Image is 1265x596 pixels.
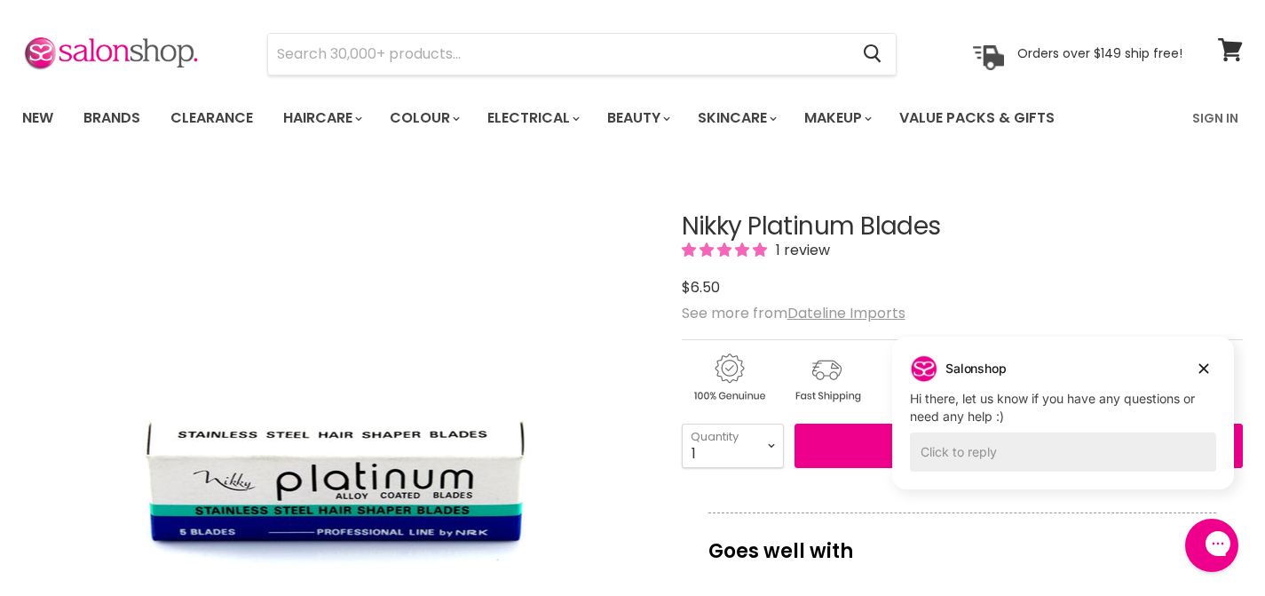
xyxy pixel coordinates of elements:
[682,424,784,468] select: Quantity
[70,99,154,137] a: Brands
[795,424,1244,468] button: Add to cart
[682,240,771,260] span: 5.00 stars
[879,334,1247,516] iframe: Gorgias live chat campaigns
[771,240,830,260] span: 1 review
[268,34,849,75] input: Search
[682,351,776,405] img: genuine.gif
[157,99,266,137] a: Clearance
[474,99,590,137] a: Electrical
[779,351,874,405] img: shipping.gif
[594,99,681,137] a: Beauty
[270,99,373,137] a: Haircare
[9,92,1125,144] ul: Main menu
[886,99,1068,137] a: Value Packs & Gifts
[791,99,882,137] a: Makeup
[376,99,470,137] a: Colour
[682,277,720,298] span: $6.50
[684,99,787,137] a: Skincare
[9,99,67,137] a: New
[849,34,896,75] button: Search
[1176,513,1247,578] iframe: Gorgias live chat messenger
[1182,99,1249,137] a: Sign In
[708,513,1217,571] p: Goes well with
[267,33,897,75] form: Product
[1017,45,1182,61] p: Orders over $149 ship free!
[787,303,905,323] a: Dateline Imports
[877,351,971,405] img: returns.gif
[682,213,1244,241] h1: Nikky Platinum Blades
[682,303,905,323] span: See more from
